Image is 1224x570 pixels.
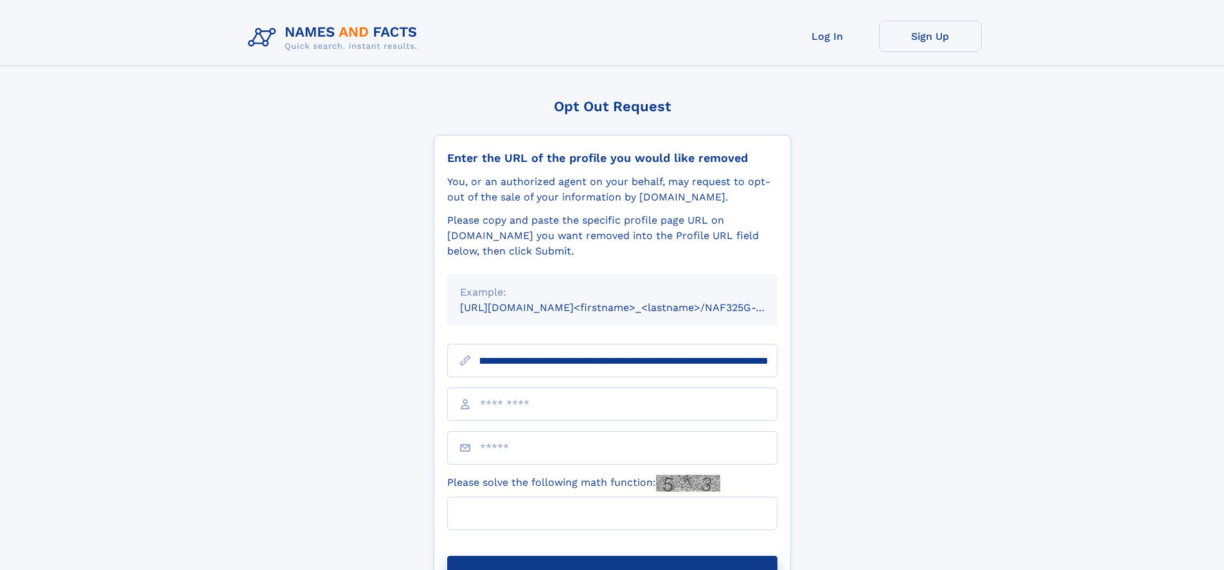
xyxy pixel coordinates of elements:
[879,21,982,52] a: Sign Up
[460,301,802,314] small: [URL][DOMAIN_NAME]<firstname>_<lastname>/NAF325G-xxxxxxxx
[776,21,879,52] a: Log In
[447,174,777,205] div: You, or an authorized agent on your behalf, may request to opt-out of the sale of your informatio...
[447,475,720,492] label: Please solve the following math function:
[447,151,777,165] div: Enter the URL of the profile you would like removed
[434,98,791,114] div: Opt Out Request
[460,285,765,300] div: Example:
[243,21,428,55] img: Logo Names and Facts
[447,213,777,259] div: Please copy and paste the specific profile page URL on [DOMAIN_NAME] you want removed into the Pr...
